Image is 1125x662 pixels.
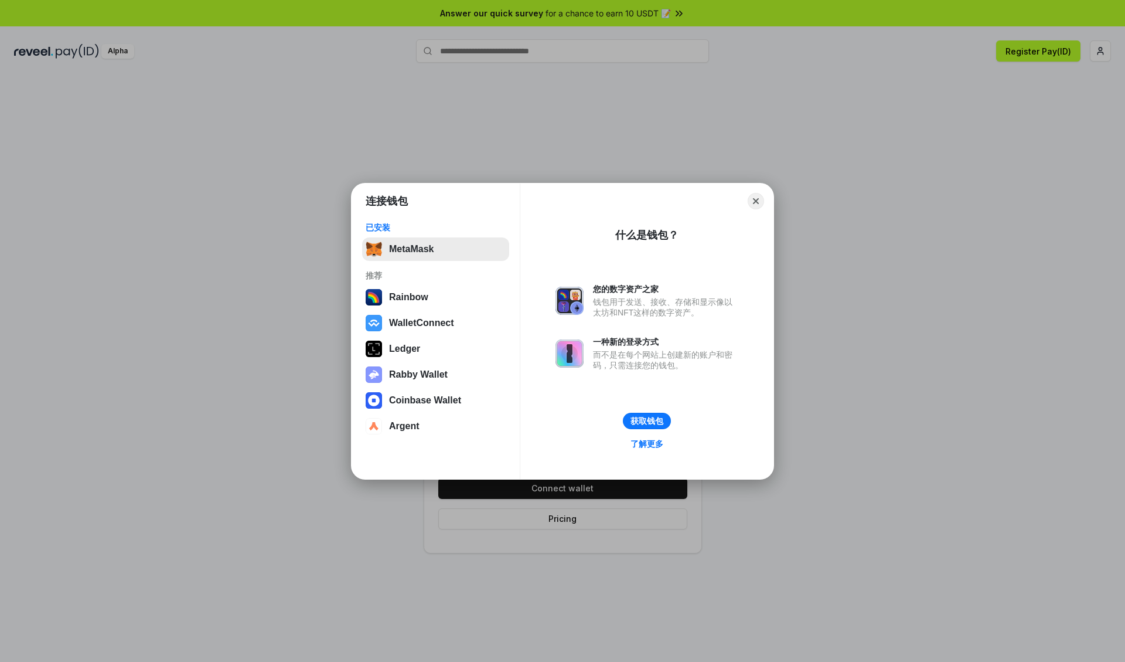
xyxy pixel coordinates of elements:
[389,244,434,254] div: MetaMask
[366,341,382,357] img: svg+xml,%3Csvg%20xmlns%3D%22http%3A%2F%2Fwww.w3.org%2F2000%2Fsvg%22%20width%3D%2228%22%20height%3...
[366,194,408,208] h1: 连接钱包
[623,413,671,429] button: 获取钱包
[630,416,663,426] div: 获取钱包
[389,318,454,328] div: WalletConnect
[389,292,428,303] div: Rainbow
[366,222,506,233] div: 已安装
[623,436,670,451] a: 了解更多
[593,349,738,371] div: 而不是在每个网站上创建新的账户和密码，只需连接您的钱包。
[748,193,764,209] button: Close
[362,311,509,335] button: WalletConnect
[389,395,461,406] div: Coinbase Wallet
[593,297,738,318] div: 钱包用于发送、接收、存储和显示像以太坊和NFT这样的数字资产。
[362,337,509,361] button: Ledger
[366,289,382,305] img: svg+xml,%3Csvg%20width%3D%22120%22%20height%3D%22120%22%20viewBox%3D%220%200%20120%20120%22%20fil...
[362,389,509,412] button: Coinbase Wallet
[366,241,382,257] img: svg+xml,%3Csvg%20fill%3D%22none%22%20height%3D%2233%22%20viewBox%3D%220%200%2035%2033%22%20width%...
[366,418,382,434] img: svg+xml,%3Csvg%20width%3D%2228%22%20height%3D%2228%22%20viewBox%3D%220%200%2028%2028%22%20fill%3D...
[555,287,584,315] img: svg+xml,%3Csvg%20xmlns%3D%22http%3A%2F%2Fwww.w3.org%2F2000%2Fsvg%22%20fill%3D%22none%22%20viewBox...
[630,439,663,449] div: 了解更多
[389,369,448,380] div: Rabby Wallet
[362,237,509,261] button: MetaMask
[389,421,420,432] div: Argent
[362,363,509,386] button: Rabby Wallet
[615,228,679,242] div: 什么是钱包？
[366,392,382,409] img: svg+xml,%3Csvg%20width%3D%2228%22%20height%3D%2228%22%20viewBox%3D%220%200%2028%2028%22%20fill%3D...
[555,340,584,368] img: svg+xml,%3Csvg%20xmlns%3D%22http%3A%2F%2Fwww.w3.org%2F2000%2Fsvg%22%20fill%3D%22none%22%20viewBox...
[389,344,420,354] div: Ledger
[593,337,738,347] div: 一种新的登录方式
[362,415,509,438] button: Argent
[366,270,506,281] div: 推荐
[362,286,509,309] button: Rainbow
[366,366,382,383] img: svg+xml,%3Csvg%20xmlns%3D%22http%3A%2F%2Fwww.w3.org%2F2000%2Fsvg%22%20fill%3D%22none%22%20viewBox...
[593,284,738,294] div: 您的数字资产之家
[366,315,382,331] img: svg+xml,%3Csvg%20width%3D%2228%22%20height%3D%2228%22%20viewBox%3D%220%200%2028%2028%22%20fill%3D...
